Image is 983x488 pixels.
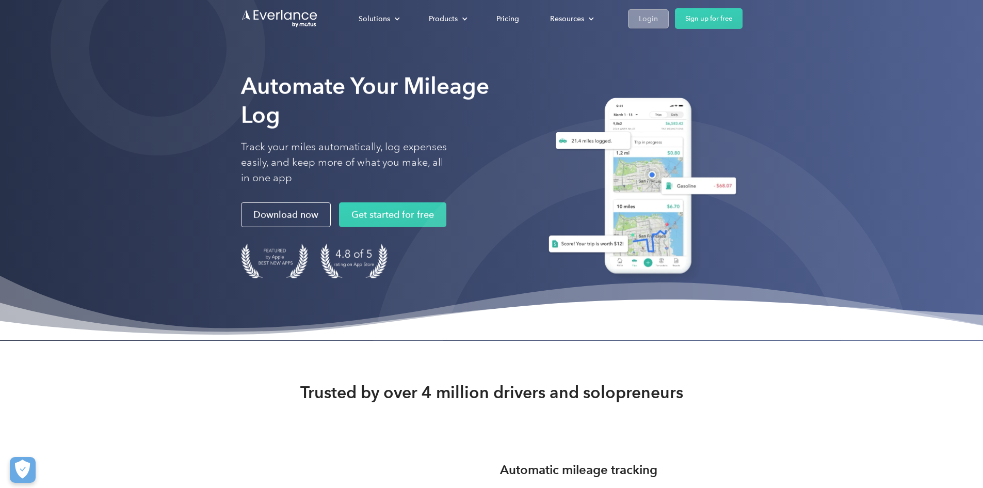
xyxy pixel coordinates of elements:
div: Solutions [348,9,408,27]
strong: Automate Your Mileage Log [241,72,489,129]
div: Resources [540,9,602,27]
img: Everlance, mileage tracker app, expense tracking app [536,90,743,286]
div: Products [418,9,476,27]
a: Download now [241,202,331,227]
strong: Trusted by over 4 million drivers and solopreneurs [300,382,683,403]
p: Track your miles automatically, log expenses easily, and keep more of what you make, all in one app [241,139,447,186]
div: Products [429,12,458,25]
div: Pricing [496,12,519,25]
a: Go to homepage [241,9,318,28]
div: Login [639,12,658,25]
a: Login [628,9,669,28]
div: Solutions [359,12,390,25]
button: Cookies Settings [10,457,36,483]
img: Badge for Featured by Apple Best New Apps [241,244,308,278]
h3: Automatic mileage tracking [500,461,657,479]
a: Sign up for free [675,8,743,29]
img: 4.9 out of 5 stars on the app store [320,244,388,278]
a: Get started for free [339,202,446,227]
div: Resources [550,12,584,25]
a: Pricing [486,9,529,27]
